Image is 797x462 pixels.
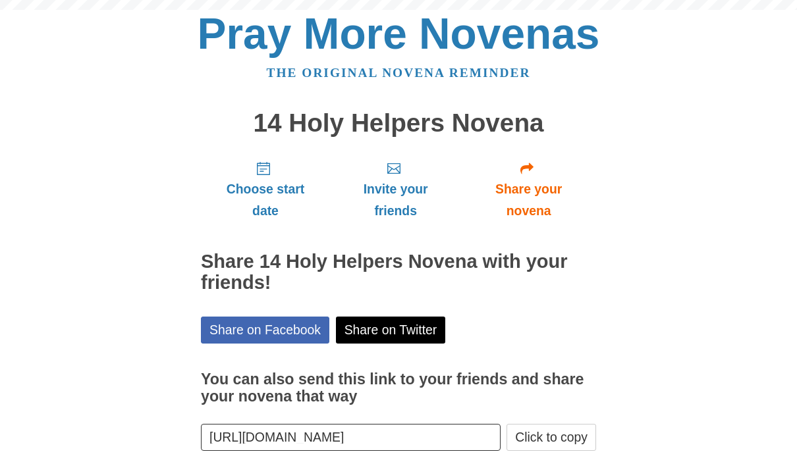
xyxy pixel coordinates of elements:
[267,66,531,80] a: The original novena reminder
[474,178,583,222] span: Share your novena
[507,424,596,451] button: Click to copy
[330,150,461,228] a: Invite your friends
[214,178,317,222] span: Choose start date
[201,317,329,344] a: Share on Facebook
[198,9,600,58] a: Pray More Novenas
[201,251,596,294] h2: Share 14 Holy Helpers Novena with your friends!
[201,371,596,405] h3: You can also send this link to your friends and share your novena that way
[343,178,448,222] span: Invite your friends
[201,150,330,228] a: Choose start date
[461,150,596,228] a: Share your novena
[336,317,446,344] a: Share on Twitter
[201,109,596,138] h1: 14 Holy Helpers Novena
